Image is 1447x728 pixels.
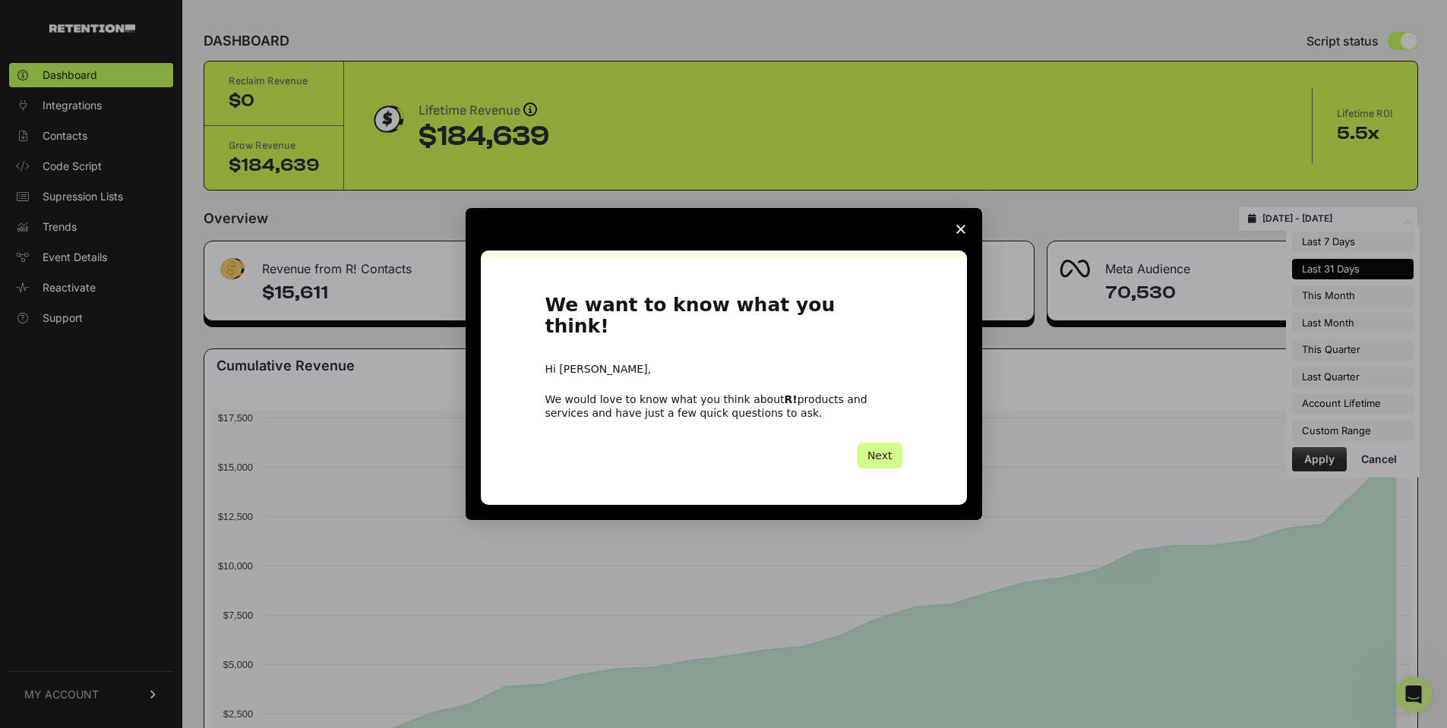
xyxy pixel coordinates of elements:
div: We would love to know what you think about products and services and have just a few quick questi... [545,392,902,420]
div: Hi [PERSON_NAME], [545,362,902,377]
b: R! [785,393,798,405]
button: Next [858,443,902,468]
h1: We want to know what you think! [545,295,902,347]
span: Close survey [940,208,982,251]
